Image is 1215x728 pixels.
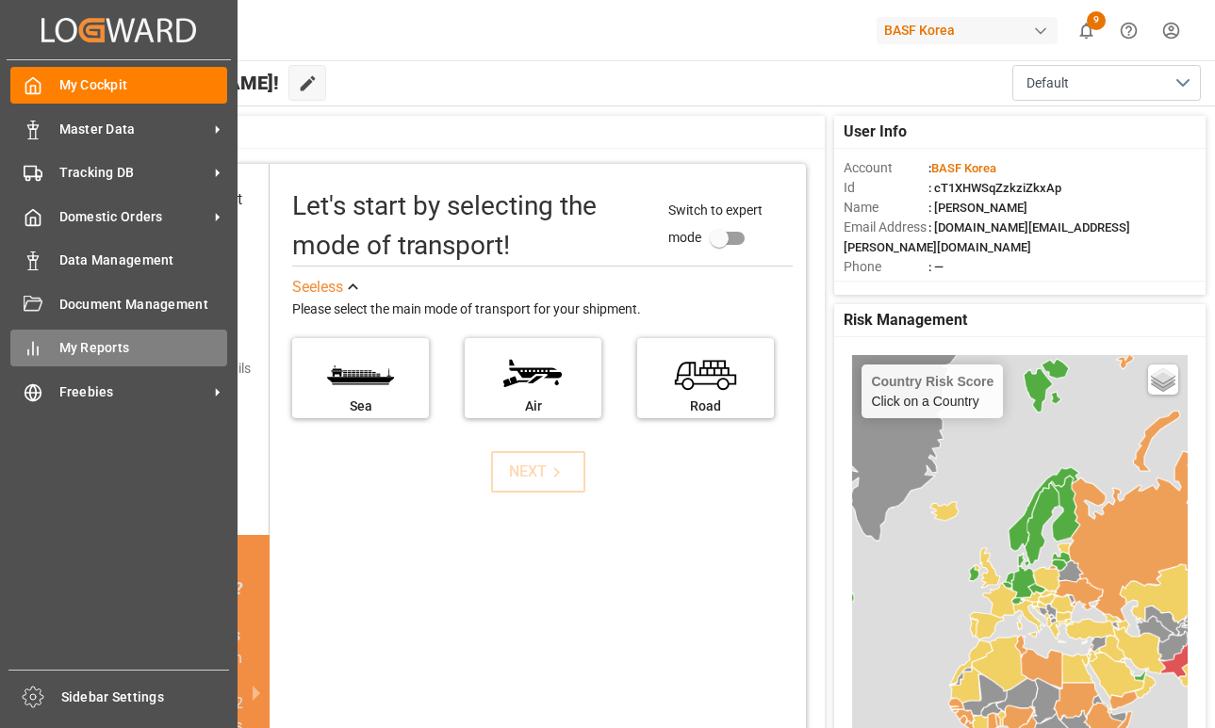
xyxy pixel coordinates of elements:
span: Document Management [59,295,228,315]
span: 9 [1087,11,1106,30]
a: My Reports [10,330,227,366]
a: Document Management [10,285,227,322]
span: Id [844,178,928,198]
span: Sidebar Settings [61,688,230,707]
button: Help Center [1108,9,1150,52]
span: Tracking DB [59,163,208,183]
span: Risk Management [844,309,967,332]
span: My Cockpit [59,75,228,95]
button: show 9 new notifications [1065,9,1108,52]
span: : [PERSON_NAME] [928,201,1027,215]
span: BASF Korea [931,161,996,175]
span: Domestic Orders [59,207,208,227]
span: Default [1026,73,1069,93]
button: NEXT [491,451,585,493]
div: See less [292,276,343,299]
a: Data Management [10,242,227,279]
div: Air [474,396,592,416]
div: Please select the main mode of transport for your shipment. [292,299,793,321]
button: open menu [1012,65,1201,101]
div: BASF Korea [877,17,1058,44]
span: Master Data [59,120,208,139]
span: : — [928,260,944,274]
span: Email Address [844,218,928,237]
span: Switch to expert mode [668,202,763,245]
span: Phone [844,257,928,277]
div: Let's start by selecting the mode of transport! [292,186,649,266]
div: NEXT [509,461,566,483]
div: Click on a Country [871,374,993,409]
a: Layers [1148,364,1178,395]
span: : [DOMAIN_NAME][EMAIL_ADDRESS][PERSON_NAME][DOMAIN_NAME] [844,220,1130,254]
span: My Reports [59,338,228,358]
span: Name [844,198,928,218]
span: User Info [844,121,907,143]
h4: Country Risk Score [871,374,993,389]
span: : Shipper [928,280,976,294]
div: Road [647,396,764,416]
div: Add shipping details [133,359,251,379]
div: Sea [302,396,419,416]
span: Account [844,158,928,178]
span: : cT1XHWSqZzkziZkxAp [928,181,1061,195]
button: BASF Korea [877,12,1065,48]
span: Data Management [59,251,228,270]
span: : [928,161,996,175]
a: My Cockpit [10,67,227,104]
span: Freebies [59,382,208,402]
span: Account Type [844,277,928,297]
